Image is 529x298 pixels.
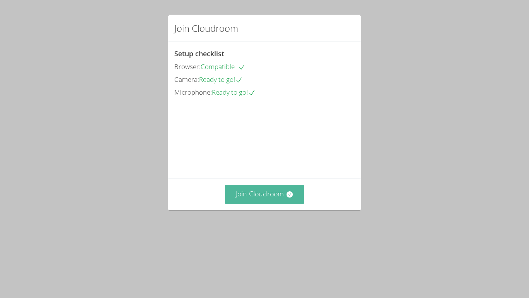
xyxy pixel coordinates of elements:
span: Browser: [174,62,201,71]
span: Setup checklist [174,49,224,58]
span: Compatible [201,62,246,71]
span: Ready to go! [212,88,256,97]
span: Ready to go! [199,75,243,84]
span: Microphone: [174,88,212,97]
button: Join Cloudroom [225,185,304,204]
span: Camera: [174,75,199,84]
h2: Join Cloudroom [174,21,238,35]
